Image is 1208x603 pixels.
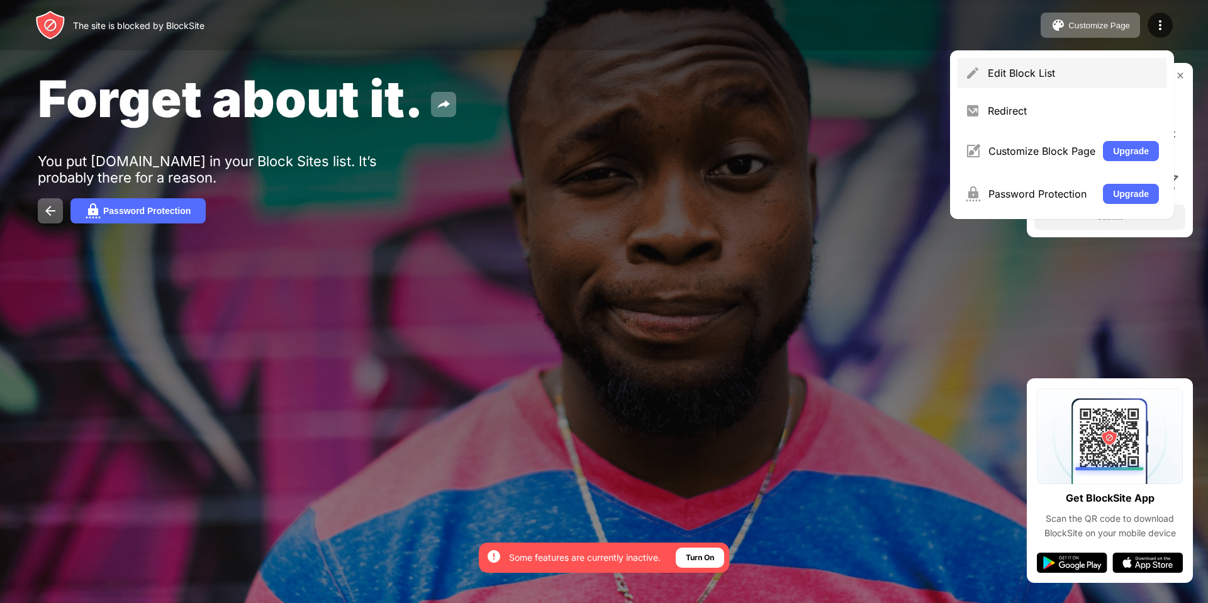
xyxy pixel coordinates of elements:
[1037,512,1183,540] div: Scan the QR code to download BlockSite on your mobile device
[1112,553,1183,573] img: app-store.svg
[486,549,501,564] img: error-circle-white.svg
[1066,489,1155,507] div: Get BlockSite App
[988,188,1095,200] div: Password Protection
[1041,13,1140,38] button: Customize Page
[988,67,1159,79] div: Edit Block List
[988,104,1159,117] div: Redirect
[1037,553,1107,573] img: google-play.svg
[965,144,981,159] img: menu-customize.svg
[103,206,191,216] div: Password Protection
[1103,141,1159,161] button: Upgrade
[509,551,661,564] div: Some features are currently inactive.
[436,97,451,112] img: share.svg
[965,103,980,118] img: menu-redirect.svg
[988,145,1095,157] div: Customize Block Page
[1175,70,1185,81] img: rate-us-close.svg
[86,203,101,218] img: password.svg
[35,10,65,40] img: header-logo.svg
[686,551,714,564] div: Turn On
[1103,184,1159,204] button: Upgrade
[965,65,980,81] img: menu-pencil.svg
[1153,18,1168,33] img: menu-icon.svg
[965,186,981,201] img: menu-password.svg
[1068,21,1130,30] div: Customize Page
[1037,388,1183,484] img: qrcode.svg
[70,198,206,223] button: Password Protection
[38,153,427,186] div: You put [DOMAIN_NAME] in your Block Sites list. It’s probably there for a reason.
[73,20,204,31] div: The site is blocked by BlockSite
[43,203,58,218] img: back.svg
[38,68,423,129] span: Forget about it.
[1051,18,1066,33] img: pallet.svg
